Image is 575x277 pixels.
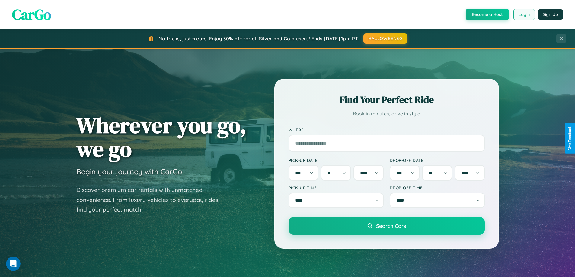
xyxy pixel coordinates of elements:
[466,9,509,20] button: Become a Host
[568,126,572,151] div: Give Feedback
[12,5,51,24] span: CarGo
[289,109,485,118] p: Book in minutes, drive in style
[363,33,407,44] button: HALLOWEEN30
[158,36,359,42] span: No tricks, just treats! Enjoy 30% off for all Silver and Gold users! Ends [DATE] 1pm PT.
[376,222,406,229] span: Search Cars
[76,185,227,215] p: Discover premium car rentals with unmatched convenience. From luxury vehicles to everyday rides, ...
[289,158,384,163] label: Pick-up Date
[289,217,485,235] button: Search Cars
[289,127,485,132] label: Where
[513,9,535,20] button: Login
[538,9,563,20] button: Sign Up
[76,113,247,161] h1: Wherever you go, we go
[6,257,21,271] iframe: Intercom live chat
[289,185,384,190] label: Pick-up Time
[390,158,485,163] label: Drop-off Date
[289,93,485,106] h2: Find Your Perfect Ride
[390,185,485,190] label: Drop-off Time
[76,167,182,176] h3: Begin your journey with CarGo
